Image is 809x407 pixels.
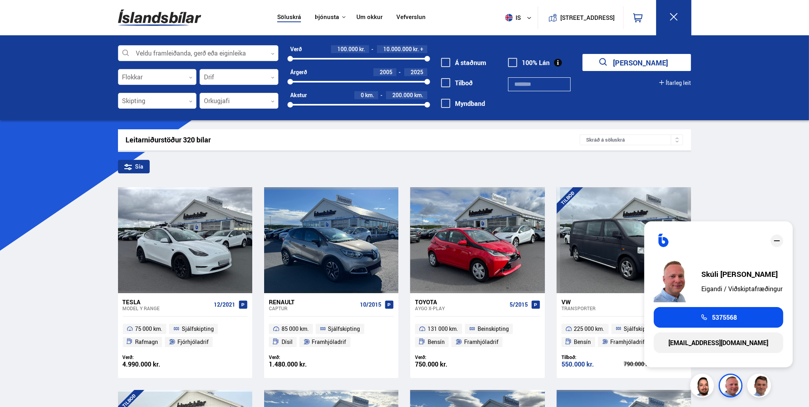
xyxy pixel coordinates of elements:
span: kr. [413,46,419,52]
div: Verð: [415,354,478,360]
div: Model Y RANGE [123,305,211,311]
div: Skráð á söluskrá [580,134,683,145]
span: Bensín [574,337,591,347]
span: 200.000 [392,91,413,99]
img: G0Ugv5HjCgRt.svg [118,5,201,31]
img: nhp88E3Fdnt1Opn2.png [691,375,715,399]
a: Um okkur [356,13,383,22]
div: Renault [269,298,357,305]
div: Eigandi / Viðskiptafræðingur [701,285,782,292]
span: kr. [359,46,365,52]
span: km. [414,92,423,98]
a: Söluskrá [277,13,301,22]
div: 550.000 kr. [562,361,624,368]
div: Tilboð: [562,354,624,360]
a: [STREET_ADDRESS] [542,6,619,29]
span: 85 000 km. [282,324,309,334]
span: 12/2021 [214,301,235,308]
span: Bensín [428,337,445,347]
span: Fjórhjóladrif [177,337,209,347]
button: is [502,6,538,29]
div: Verð: [269,354,331,360]
span: 5375568 [712,314,737,321]
div: 790.000 kr. [624,361,686,367]
span: 131 000 km. [428,324,458,334]
span: Sjálfskipting [624,324,656,334]
a: Renault Captur 10/2015 85 000 km. Sjálfskipting Dísil Framhjóladrif Verð: 1.480.000 kr. [264,293,398,378]
a: Toyota Aygo X-PLAY 5/2015 131 000 km. Beinskipting Bensín Framhjóladrif Verð: 750.000 kr. [410,293,544,378]
img: FbJEzSuNWCJXmdc-.webp [748,375,772,399]
span: + [420,46,423,52]
button: Opna LiveChat spjallviðmót [6,3,30,27]
span: Framhjóladrif [312,337,346,347]
span: Framhjóladrif [464,337,499,347]
div: Skúli [PERSON_NAME] [701,270,782,278]
a: 5375568 [654,307,783,328]
a: Tesla Model Y RANGE 12/2021 75 000 km. Sjálfskipting Rafmagn Fjórhjóladrif Verð: 4.990.000 kr. [118,293,252,378]
span: 5/2015 [510,301,528,308]
span: 2005 [380,68,392,76]
span: Sjálfskipting [328,324,360,334]
img: siFngHWaQ9KaOqBr.png [720,375,744,399]
div: Akstur [290,92,307,98]
div: Verð [290,46,302,52]
label: 100% Lán [508,59,550,66]
span: Dísil [282,337,293,347]
div: Tesla [123,298,211,305]
a: Vefverslun [396,13,426,22]
button: [STREET_ADDRESS] [563,14,612,21]
img: siFngHWaQ9KaOqBr.png [654,258,693,302]
label: Á staðnum [441,59,486,66]
span: 100.000 [337,45,358,53]
div: Transporter [562,305,649,311]
span: Framhjóladrif [610,337,645,347]
div: 1.480.000 kr. [269,361,331,368]
img: svg+xml;base64,PHN2ZyB4bWxucz0iaHR0cDovL3d3dy53My5vcmcvMjAwMC9zdmciIHdpZHRoPSI1MTIiIGhlaWdodD0iNT... [505,14,513,21]
span: 225 000 km. [574,324,605,334]
div: Toyota [415,298,506,305]
div: Captur [269,305,357,311]
span: 0 [361,91,364,99]
div: close [771,234,783,247]
span: 75 000 km. [135,324,162,334]
span: Beinskipting [478,324,509,334]
div: Aygo X-PLAY [415,305,506,311]
label: Tilboð [441,79,473,86]
label: Myndband [441,100,485,107]
span: 10/2015 [360,301,381,308]
button: Ítarleg leit [659,80,691,86]
div: 4.990.000 kr. [123,361,185,368]
div: Leitarniðurstöður 320 bílar [126,136,580,144]
a: [EMAIL_ADDRESS][DOMAIN_NAME] [654,332,783,353]
div: Sía [118,160,150,173]
button: Þjónusta [315,13,339,21]
span: km. [365,92,374,98]
span: is [502,14,522,21]
div: VW [562,298,649,305]
div: Verð: [123,354,185,360]
button: [PERSON_NAME] [582,54,691,71]
a: VW Transporter 10/2005 225 000 km. Sjálfskipting Bensín Framhjóladrif Tilboð: 550.000 kr. 790.000... [557,293,691,378]
div: Árgerð [290,69,307,75]
div: 750.000 kr. [415,361,478,368]
span: Sjálfskipting [182,324,214,334]
span: 10.000.000 [383,45,412,53]
span: 2025 [411,68,423,76]
span: Rafmagn [135,337,158,347]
